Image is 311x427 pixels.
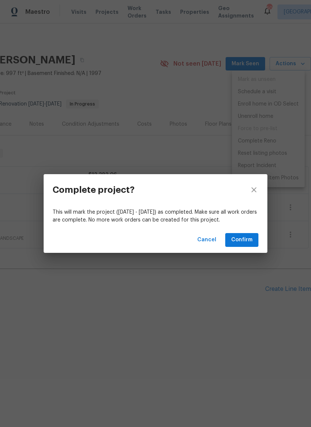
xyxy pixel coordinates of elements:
[225,233,258,247] button: Confirm
[53,208,258,224] p: This will mark the project ([DATE] - [DATE]) as completed. Make sure all work orders are complete...
[197,235,216,245] span: Cancel
[231,235,252,245] span: Confirm
[53,185,135,195] h3: Complete project?
[194,233,219,247] button: Cancel
[241,174,267,205] button: close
